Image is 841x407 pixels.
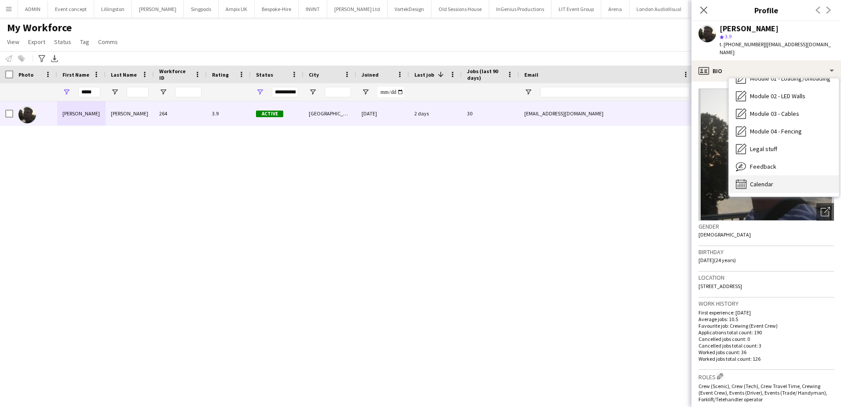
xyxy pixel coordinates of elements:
span: Feedback [750,163,776,170]
h3: Location [698,274,834,281]
span: Legal stuff [750,145,777,153]
button: INVNT [299,0,327,18]
span: Rating [212,71,229,78]
div: 30 [462,101,519,126]
button: Open Filter Menu [62,88,70,96]
h3: Roles [698,372,834,381]
button: Old Sessions House [431,0,489,18]
span: Status [256,71,273,78]
span: View [7,38,19,46]
p: Favourite job: Crewing (Event Crew) [698,322,834,329]
span: t. [PHONE_NUMBER] [720,41,765,48]
span: [DEMOGRAPHIC_DATA] [698,231,751,238]
div: 264 [154,101,207,126]
div: [PERSON_NAME] [106,101,154,126]
span: Last job [414,71,434,78]
span: Last Name [111,71,137,78]
div: [PERSON_NAME] [57,101,106,126]
span: Email [524,71,538,78]
h3: Work history [698,300,834,307]
span: My Workforce [7,21,72,34]
p: Cancelled jobs total count: 3 [698,342,834,349]
h3: Profile [691,4,841,16]
app-action-btn: Export XLSX [49,53,60,64]
div: Module 03 - Cables [729,105,839,122]
div: Bio [691,60,841,81]
span: Module 04 - Fencing [750,127,802,135]
button: Bespoke-Hire [255,0,299,18]
button: Event concept [48,0,94,18]
p: Worked jobs count: 36 [698,349,834,355]
p: Worked jobs total count: 126 [698,355,834,362]
h3: Gender [698,222,834,230]
span: 3.9 [725,33,731,40]
button: Open Filter Menu [309,88,317,96]
button: InGenius Productions [489,0,552,18]
span: | [EMAIL_ADDRESS][DOMAIN_NAME] [720,41,831,55]
span: Active [256,111,283,117]
a: Comms [95,36,121,48]
button: Open Filter Menu [159,88,167,96]
span: Workforce ID [159,68,191,81]
button: Open Filter Menu [362,88,369,96]
span: Status [54,38,71,46]
div: [DATE] [356,101,409,126]
div: Module 02 - LED Walls [729,87,839,105]
p: First experience: [DATE] [698,309,834,316]
div: [PERSON_NAME] [720,25,779,33]
span: Tag [80,38,89,46]
button: [PERSON_NAME] Ltd [327,0,388,18]
button: Open Filter Menu [524,88,532,96]
button: Open Filter Menu [256,88,264,96]
input: Last Name Filter Input [127,87,149,97]
p: Applications total count: 190 [698,329,834,336]
button: VortekDesign [388,0,431,18]
div: Legal stuff [729,140,839,158]
span: Jobs (last 90 days) [467,68,503,81]
span: Module 03 - Cables [750,110,799,118]
button: LIT Event Group [552,0,601,18]
button: Arena [601,0,629,18]
p: Cancelled jobs count: 0 [698,336,834,342]
div: Module 04 - Fencing [729,122,839,140]
div: Module 01 - Loading/Unloading [729,70,839,87]
app-action-btn: Advanced filters [37,53,47,64]
span: Comms [98,38,118,46]
span: [STREET_ADDRESS] [698,283,742,289]
span: Photo [18,71,33,78]
a: Tag [77,36,93,48]
div: [GEOGRAPHIC_DATA] [303,101,356,126]
input: Email Filter Input [540,87,690,97]
button: Singpods [184,0,219,18]
span: Joined [362,71,379,78]
span: Module 01 - Loading/Unloading [750,74,830,82]
input: City Filter Input [325,87,351,97]
span: Calendar [750,180,773,188]
p: Average jobs: 10.5 [698,316,834,322]
h3: Birthday [698,248,834,256]
button: [PERSON_NAME] [132,0,184,18]
span: [DATE] (24 years) [698,257,736,263]
div: Calendar [729,175,839,193]
span: Export [28,38,45,46]
div: [EMAIL_ADDRESS][DOMAIN_NAME] [519,101,695,126]
span: Crew (Scenic), Crew (Tech), Crew Travel Time, Crewing (Event Crew), Events (Driver), Events (Trad... [698,383,827,403]
button: ADMIN [18,0,48,18]
span: First Name [62,71,89,78]
input: Workforce ID Filter Input [175,87,201,97]
button: Open Filter Menu [111,88,119,96]
button: Lillingston [94,0,132,18]
span: City [309,71,319,78]
img: Crew avatar or photo [698,89,834,221]
div: Open photos pop-in [816,203,834,221]
a: View [4,36,23,48]
img: Louie Applin [18,106,36,123]
div: 2 days [409,101,462,126]
button: London AudioVisual [629,0,689,18]
a: Status [51,36,75,48]
a: Export [25,36,49,48]
div: 3.9 [207,101,251,126]
div: Feedback [729,158,839,175]
span: Module 02 - LED Walls [750,92,805,100]
button: Blue Elephant [689,0,735,18]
